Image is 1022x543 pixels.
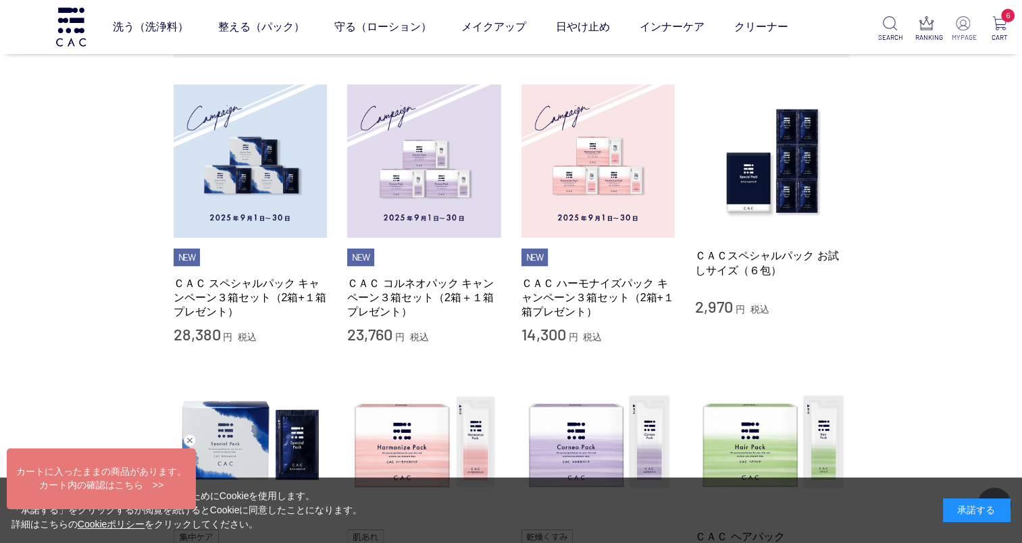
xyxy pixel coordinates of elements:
[174,84,328,238] img: ＣＡＣ スペシャルパック キャンペーン３箱セット（2箱+１箱プレゼント）
[583,332,602,342] span: 税込
[915,16,938,43] a: RANKING
[988,16,1011,43] a: 6 CART
[174,249,201,266] li: NEW
[112,8,188,46] a: 洗う（洗浄料）
[695,84,849,238] img: ＣＡＣスペシャルパック お試しサイズ（６包）
[347,324,392,344] span: 23,760
[734,8,788,46] a: クリーナー
[174,365,328,519] img: ＣＡＣ スペシャルパック
[695,365,849,519] img: ＣＡＣ ヘアパック
[347,84,501,238] img: ＣＡＣ コルネオパック キャンペーン３箱セット（2箱＋１箱プレゼント）
[951,16,975,43] a: MYPAGE
[78,519,145,529] a: Cookieポリシー
[736,304,745,315] span: 円
[395,332,405,342] span: 円
[521,324,566,344] span: 14,300
[521,276,675,319] a: ＣＡＣ ハーモナイズパック キャンペーン３箱セット（2箱+１箱プレゼント）
[951,32,975,43] p: MYPAGE
[555,8,609,46] a: 日やけ止め
[174,324,221,344] span: 28,380
[695,296,733,316] span: 2,970
[174,276,328,319] a: ＣＡＣ スペシャルパック キャンペーン３箱セット（2箱+１箱プレゼント）
[878,16,902,43] a: SEARCH
[521,249,548,266] li: NEW
[639,8,704,46] a: インナーケア
[1001,9,1015,22] span: 6
[915,32,938,43] p: RANKING
[347,249,374,266] li: NEW
[238,332,257,342] span: 税込
[943,498,1011,522] div: 承諾する
[334,8,431,46] a: 守る（ローション）
[347,276,501,319] a: ＣＡＣ コルネオパック キャンペーン３箱セット（2箱＋１箱プレゼント）
[521,365,675,519] img: ＣＡＣ コルネオパック
[988,32,1011,43] p: CART
[750,304,769,315] span: 税込
[54,7,88,46] img: logo
[347,365,501,519] img: ＣＡＣ ハーモナイズパック
[223,332,232,342] span: 円
[521,84,675,238] img: ＣＡＣ ハーモナイズパック キャンペーン３箱セット（2箱+１箱プレゼント）
[218,8,304,46] a: 整える（パック）
[568,332,578,342] span: 円
[410,332,429,342] span: 税込
[878,32,902,43] p: SEARCH
[461,8,526,46] a: メイクアップ
[695,249,849,278] a: ＣＡＣスペシャルパック お試しサイズ（６包）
